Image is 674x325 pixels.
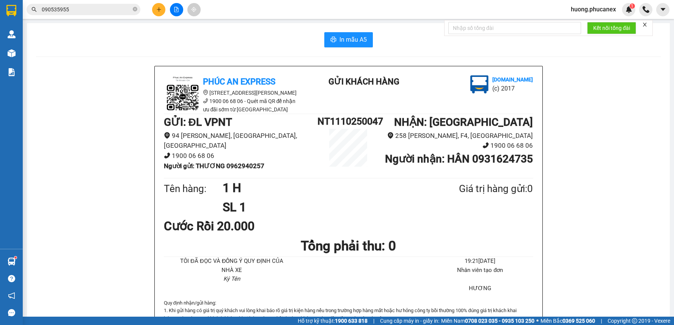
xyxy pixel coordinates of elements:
span: environment [164,132,170,139]
img: warehouse-icon [8,49,16,57]
span: environment [203,90,208,95]
span: Cung cấp máy in - giấy in: [380,317,439,325]
button: aim [187,3,201,16]
div: Tên hàng: [164,181,223,197]
span: phone [203,98,208,103]
li: 1900 06 68 06 [164,151,318,161]
b: Gửi khách hàng [328,77,399,86]
img: icon-new-feature [625,6,632,13]
strong: 0708 023 035 - 0935 103 250 [465,318,534,324]
span: copyright [632,318,637,323]
img: logo.jpg [470,75,489,94]
input: Nhập số tổng đài [448,22,581,34]
span: Hỗ trợ kỹ thuật: [298,317,368,325]
span: plus [156,7,162,12]
span: caret-down [660,6,666,13]
button: file-add [170,3,183,16]
b: Người gửi : THƯƠNG 0962940257 [164,162,264,170]
button: Kết nối tổng đài [587,22,636,34]
li: 19:21[DATE] [427,257,533,266]
img: warehouse-icon [8,30,16,38]
button: caret-down [656,3,669,16]
li: 258 [PERSON_NAME], F4, [GEOGRAPHIC_DATA] [379,131,533,141]
div: Cước Rồi 20.000 [164,217,286,236]
strong: 0369 525 060 [562,318,595,324]
span: environment [387,132,394,139]
span: huong.phucanex [565,5,622,14]
b: [DOMAIN_NAME] [492,77,533,83]
span: printer [330,36,336,44]
b: Người nhận : HÂN 0931624735 [385,153,533,165]
h1: Tổng phải thu: 0 [164,236,533,256]
span: In mẫu A5 [339,35,367,44]
li: 94 [PERSON_NAME], [GEOGRAPHIC_DATA], [GEOGRAPHIC_DATA] [164,131,318,151]
span: Kết nối tổng đài [593,24,630,32]
li: TÔI ĐÃ ĐỌC VÀ ĐỒNG Ý QUY ĐỊNH CỦA NHÀ XE [179,257,285,275]
li: (c) 2017 [492,84,533,93]
h1: NT1110250047 [317,114,379,129]
img: logo.jpg [164,75,202,113]
img: phone-icon [643,6,649,13]
span: Miền Bắc [540,317,595,325]
img: solution-icon [8,68,16,76]
span: phone [164,152,170,159]
p: 1. Khi gửi hàng có giá trị quý khách vui lòng khai báo rõ giá trị kiện hàng nếu trong trường hợ... [164,307,533,322]
span: close-circle [133,7,137,11]
b: NHẬN : [GEOGRAPHIC_DATA] [394,116,533,128]
div: Giá trị hàng gửi: 0 [422,181,533,197]
span: | [601,317,602,325]
li: 1900 06 68 06 [379,141,533,151]
img: warehouse-icon [8,258,16,266]
button: plus [152,3,165,16]
li: 1900 06 68 06 - Quét mã QR để nhận ưu đãi sớm từ [GEOGRAPHIC_DATA] [164,97,300,114]
span: aim [191,7,196,12]
i: Ký Tên [223,275,240,282]
span: question-circle [8,275,15,282]
b: Phúc An Express [203,77,275,86]
span: phone [482,142,489,148]
sup: 1 [630,3,635,9]
b: GỬI : ĐL VPNT [164,116,232,128]
span: search [31,7,37,12]
strong: 1900 633 818 [335,318,368,324]
sup: 1 [14,256,17,259]
span: close-circle [133,6,137,13]
span: 1 [631,3,633,9]
span: message [8,309,15,316]
li: [STREET_ADDRESS][PERSON_NAME] [164,89,300,97]
h1: SL 1 [223,198,422,217]
h1: 1 H [223,178,422,197]
li: HƯƠNG [427,284,533,293]
span: Miền Nam [441,317,534,325]
span: | [373,317,374,325]
span: close [642,22,647,27]
span: file-add [174,7,179,12]
span: ⚪️ [536,319,539,322]
input: Tìm tên, số ĐT hoặc mã đơn [42,5,131,14]
li: Nhân viên tạo đơn [427,266,533,275]
button: printerIn mẫu A5 [324,32,373,47]
img: logo-vxr [6,5,16,16]
span: notification [8,292,15,299]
